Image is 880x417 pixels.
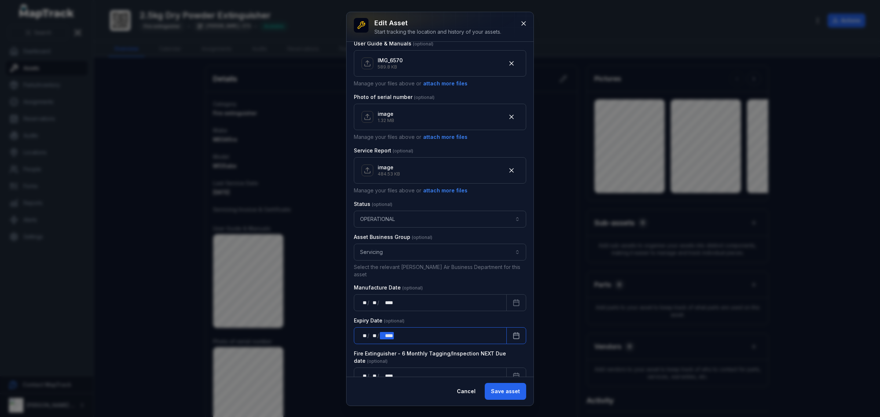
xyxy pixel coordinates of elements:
[354,80,526,88] p: Manage your files above or
[354,350,526,365] label: Fire Extinguisher - 6 Monthly Tagging/Inspection NEXT Due date
[370,332,377,339] div: month,
[367,332,370,339] div: /
[374,18,501,28] h3: Edit asset
[378,118,394,123] p: 1.32 MB
[423,80,468,88] button: attach more files
[377,372,380,380] div: /
[378,171,400,177] p: 484.53 KB
[354,133,526,141] p: Manage your files above or
[367,372,370,380] div: /
[378,110,394,118] p: image
[378,64,403,70] p: 589.8 KB
[354,211,526,228] button: OPERATIONAL
[377,332,380,339] div: /
[370,372,377,380] div: month,
[360,372,367,380] div: day,
[423,187,468,195] button: attach more files
[380,372,394,380] div: year,
[354,187,526,195] p: Manage your files above or
[354,317,404,324] label: Expiry Date
[354,40,433,47] label: User Guide & Manuals
[360,299,367,306] div: day,
[354,284,423,291] label: Manufacture Date
[360,332,367,339] div: day,
[374,28,501,36] div: Start tracking the location and history of your assets.
[354,263,526,278] p: Select the relevant [PERSON_NAME] Air Business Department for this asset
[354,233,432,241] label: Asset Business Group
[354,93,434,101] label: Photo of serial number
[354,147,413,154] label: Service Report
[485,383,526,400] button: Save asset
[380,299,394,306] div: year,
[354,200,392,208] label: Status
[451,383,482,400] button: Cancel
[506,368,526,384] button: Calendar
[423,133,468,141] button: attach more files
[506,327,526,344] button: Calendar
[506,294,526,311] button: Calendar
[380,332,394,339] div: year,
[378,164,400,171] p: image
[378,57,403,64] p: IMG_6570
[377,299,380,306] div: /
[354,244,526,261] button: Servicing
[370,299,377,306] div: month,
[367,299,370,306] div: /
